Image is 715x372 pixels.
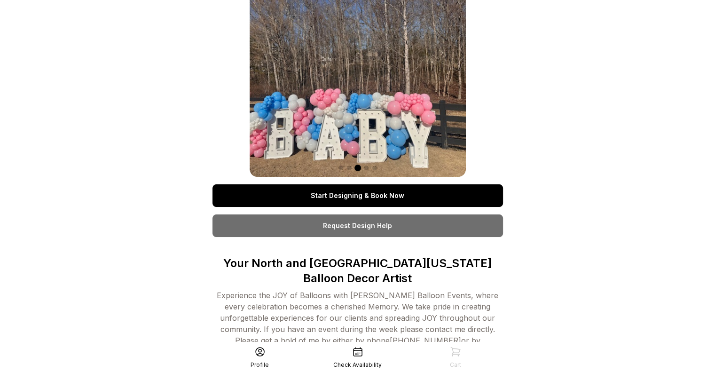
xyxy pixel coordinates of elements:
[212,214,503,237] a: Request Design Help
[390,336,461,345] a: [PHONE_NUMBER]
[212,184,503,207] a: Start Designing & Book Now
[212,256,503,286] p: Your North and [GEOGRAPHIC_DATA][US_STATE] Balloon Decor Artist
[212,290,503,357] div: Experience the JOY of Balloons with [PERSON_NAME] Balloon Events, where every celebration becomes...
[333,361,382,369] div: Check Availability
[251,361,269,369] div: Profile
[450,361,461,369] div: Cart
